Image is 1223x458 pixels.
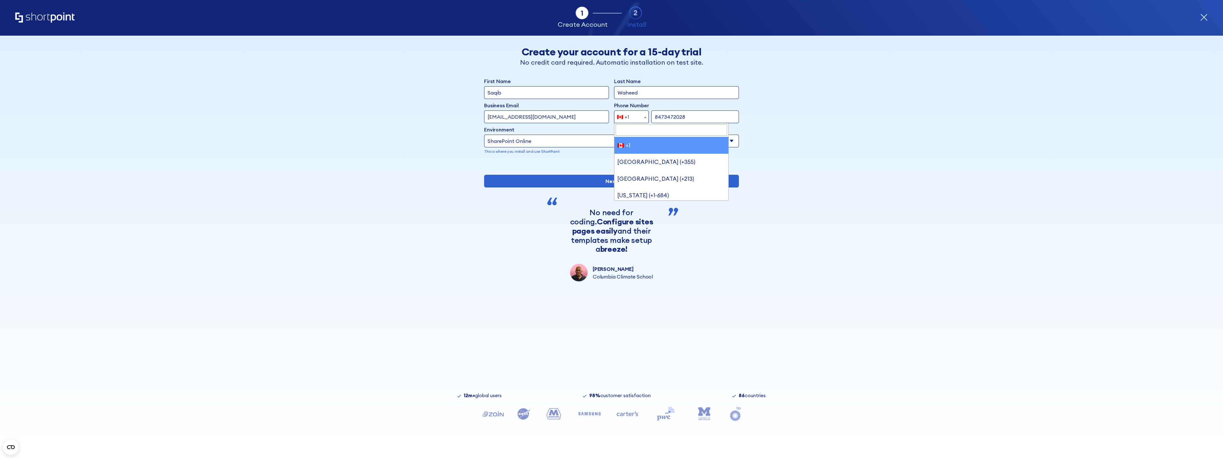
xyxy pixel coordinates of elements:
input: Search [616,124,727,136]
button: Open CMP widget [3,440,18,455]
li: [GEOGRAPHIC_DATA] (+355) [614,154,728,171]
li: [GEOGRAPHIC_DATA] (+213) [614,170,728,187]
li: [US_STATE] (+1-684) [614,187,728,204]
li: 🇨🇦 +1 [614,137,728,154]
